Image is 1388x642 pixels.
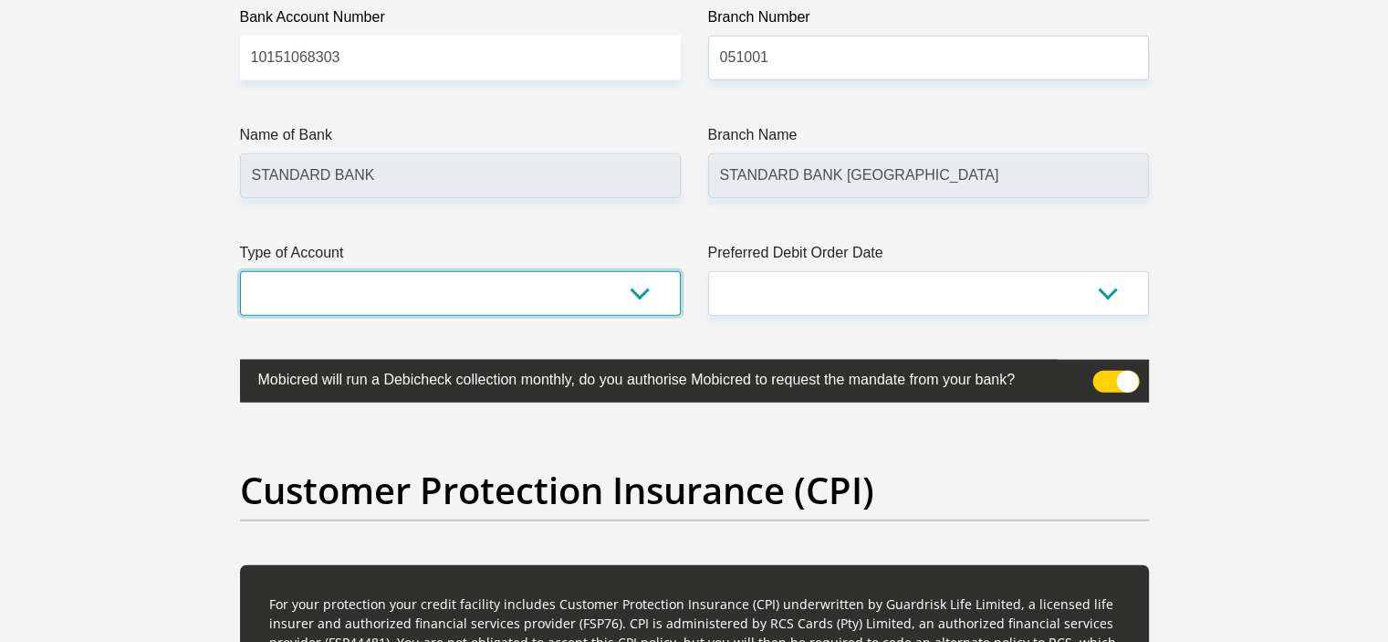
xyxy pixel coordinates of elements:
[240,153,681,198] input: Name of Bank
[240,360,1058,395] label: Mobicred will run a Debicheck collection monthly, do you authorise Mobicred to request the mandat...
[240,242,681,271] label: Type of Account
[708,36,1149,80] input: Branch Number
[708,6,1149,36] label: Branch Number
[240,36,681,80] input: Bank Account Number
[708,153,1149,198] input: Branch Name
[240,124,681,153] label: Name of Bank
[240,6,681,36] label: Bank Account Number
[708,242,1149,271] label: Preferred Debit Order Date
[708,124,1149,153] label: Branch Name
[240,468,1149,512] h2: Customer Protection Insurance (CPI)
